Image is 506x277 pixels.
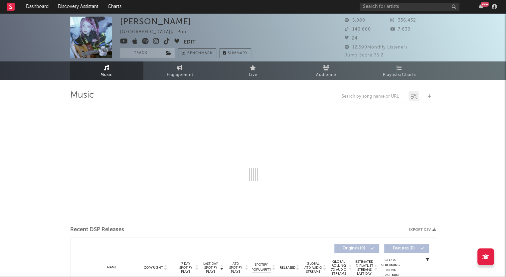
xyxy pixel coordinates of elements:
span: 7,630 [390,27,411,32]
span: 140,600 [345,27,371,32]
span: Live [249,71,257,79]
span: Copyright [144,266,163,270]
div: [GEOGRAPHIC_DATA] | J-Pop [120,28,194,36]
span: Audience [316,71,336,79]
button: Edit [184,38,196,46]
button: Originals(0) [334,244,379,253]
span: Released [280,266,295,270]
span: 24 [345,36,358,41]
span: Features ( 0 ) [389,246,419,250]
button: 99+ [479,4,483,9]
button: Export CSV [409,228,436,232]
div: Name [90,265,134,270]
a: Music [70,61,143,80]
span: ATD Spotify Plays [227,262,245,274]
a: Engagement [143,61,217,80]
button: Features(0) [384,244,429,253]
button: Track [120,48,162,58]
span: Global ATD Audio Streams [304,262,322,274]
span: Global Rolling 7D Audio Streams [330,260,348,276]
span: 12,590 Monthly Listeners [345,45,408,49]
a: Playlists/Charts [363,61,436,80]
div: 99 + [481,2,489,7]
span: Last Day Spotify Plays [202,262,220,274]
span: 7 Day Spotify Plays [177,262,195,274]
a: Audience [290,61,363,80]
a: Live [217,61,290,80]
span: Originals ( 0 ) [339,246,369,250]
a: Benchmark [178,48,216,58]
input: Search by song name or URL [338,94,409,99]
span: Summary [228,51,248,55]
span: Benchmark [187,49,213,57]
span: Estimated % Playlist Streams Last Day [355,260,374,276]
span: 336,432 [390,18,416,23]
div: [PERSON_NAME] [120,17,191,26]
span: Recent DSP Releases [70,226,124,234]
span: Music [100,71,113,79]
span: Spotify Popularity [252,262,271,272]
span: Playlists/Charts [383,71,416,79]
button: Summary [220,48,251,58]
span: 5,088 [345,18,365,23]
span: Jump Score: 75.2 [345,53,383,57]
input: Search for artists [360,3,459,11]
span: Engagement [167,71,193,79]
